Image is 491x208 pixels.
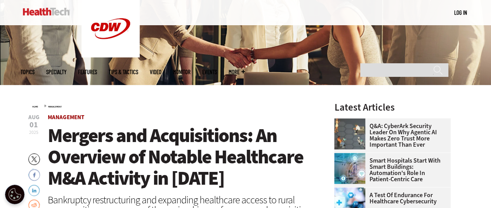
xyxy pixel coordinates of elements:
[334,118,369,125] a: Group of humans and robots accessing a network
[334,192,446,205] a: A Test of Endurance for Healthcare Cybersecurity
[173,69,191,75] a: MonITor
[229,69,245,75] span: More
[202,69,217,75] a: Events
[5,185,24,204] button: Open Preferences
[28,121,40,129] span: 01
[82,51,140,59] a: CDW
[32,105,38,108] a: Home
[109,69,138,75] a: Tips & Tactics
[334,118,365,149] img: Group of humans and robots accessing a network
[334,102,451,112] h3: Latest Articles
[454,9,467,16] a: Log in
[29,129,38,135] span: 2025
[32,102,314,109] div: »
[78,69,97,75] a: Features
[28,114,40,120] span: Aug
[150,69,161,75] a: Video
[334,158,446,182] a: Smart Hospitals Start With Smart Buildings: Automation's Role in Patient-Centric Care
[48,105,62,108] a: Management
[23,8,70,16] img: Home
[334,153,365,184] img: Smart hospital
[21,69,35,75] span: Topics
[454,9,467,17] div: User menu
[334,123,446,148] a: Q&A: CyberArk Security Leader on Why Agentic AI Makes Zero Trust More Important Than Ever
[334,153,369,159] a: Smart hospital
[46,69,66,75] span: Specialty
[48,123,303,191] span: Mergers and Acquisitions: An Overview of Notable Healthcare M&A Activity in [DATE]
[5,185,24,204] div: Cookie Settings
[334,187,369,194] a: Healthcare cybersecurity
[48,113,84,121] a: Management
